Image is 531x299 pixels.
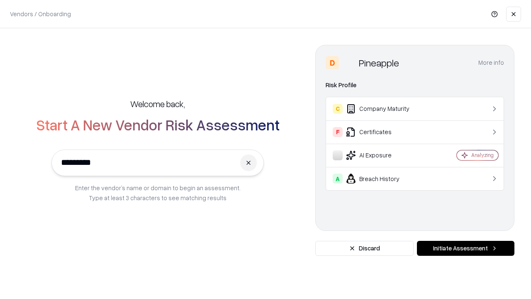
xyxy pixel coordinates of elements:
[326,56,339,69] div: D
[471,152,494,159] div: Analyzing
[478,55,504,70] button: More info
[333,104,343,114] div: C
[417,241,514,256] button: Initiate Assessment
[333,174,432,184] div: Breach History
[130,98,185,110] h5: Welcome back,
[10,10,71,18] p: Vendors / Onboarding
[36,116,280,133] h2: Start A New Vendor Risk Assessment
[359,56,399,69] div: Pineapple
[315,241,414,256] button: Discard
[333,127,343,137] div: F
[333,174,343,184] div: A
[326,80,504,90] div: Risk Profile
[333,104,432,114] div: Company Maturity
[75,183,241,203] p: Enter the vendor’s name or domain to begin an assessment. Type at least 3 characters to see match...
[333,150,432,160] div: AI Exposure
[333,127,432,137] div: Certificates
[342,56,356,69] img: Pineapple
